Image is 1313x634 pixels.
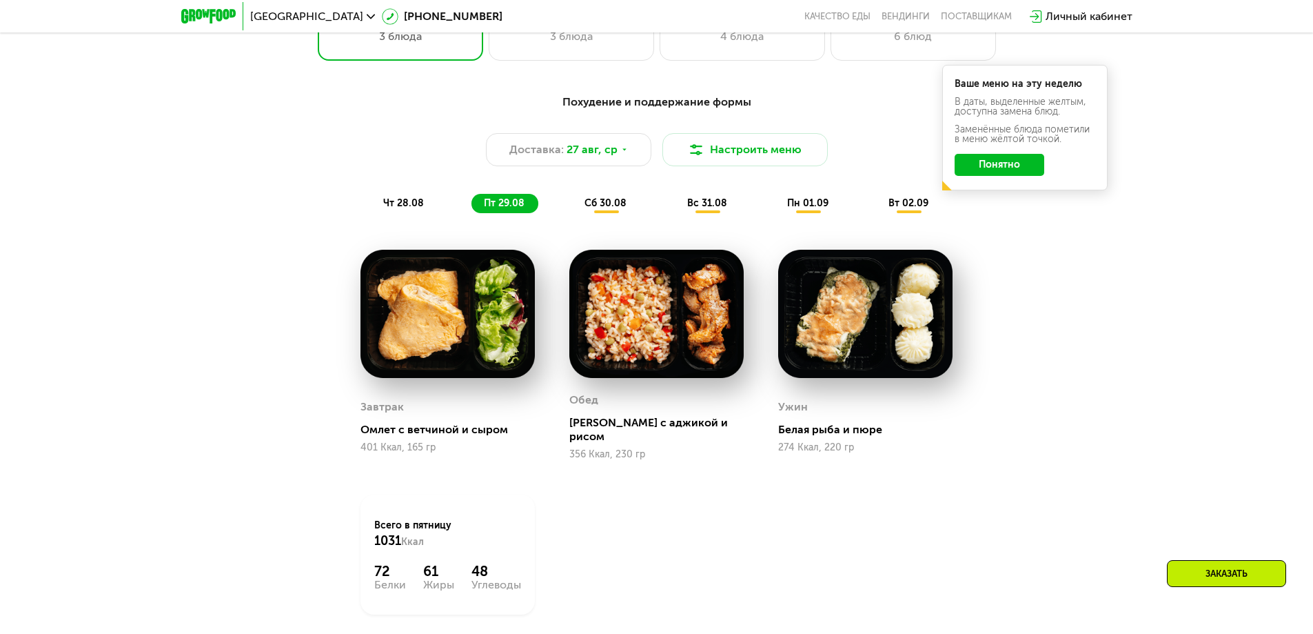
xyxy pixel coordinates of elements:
div: Белая рыба и пюре [778,423,964,437]
div: Похудение и поддержание формы [249,94,1065,111]
span: Доставка: [509,141,564,158]
button: Настроить меню [662,133,828,166]
a: [PHONE_NUMBER] [382,8,502,25]
span: вт 02.09 [888,197,928,209]
div: 3 блюда [332,28,469,45]
button: Понятно [955,154,1044,176]
div: Жиры [423,579,454,591]
div: поставщикам [941,11,1012,22]
div: 6 блюд [845,28,981,45]
span: [GEOGRAPHIC_DATA] [250,11,363,22]
div: Белки [374,579,406,591]
div: 4 блюда [674,28,811,45]
a: Качество еды [804,11,871,22]
span: Ккал [401,536,424,548]
span: чт 28.08 [383,197,424,209]
div: Ужин [778,397,808,417]
div: 48 [471,563,521,579]
div: Завтрак [360,397,404,417]
div: 61 [423,563,454,579]
div: Заменённые блюда пометили в меню жёлтой точкой. [955,125,1095,144]
div: 401 Ккал, 165 гр [360,442,535,453]
div: В даты, выделенные желтым, доступна замена блюд. [955,97,1095,117]
div: Всего в пятницу [374,519,521,549]
a: Вендинги [882,11,930,22]
div: 274 Ккал, 220 гр [778,442,953,453]
div: Обед [569,390,598,410]
span: сб 30.08 [584,197,627,209]
div: 3 блюда [503,28,640,45]
span: 27 авг, ср [567,141,618,158]
span: пн 01.09 [787,197,828,209]
span: пт 29.08 [484,197,525,209]
span: 1031 [374,533,401,548]
div: 72 [374,563,406,579]
div: [PERSON_NAME] с аджикой и рисом [569,416,755,444]
div: Ваше меню на эту неделю [955,79,1095,89]
div: 356 Ккал, 230 гр [569,449,744,460]
div: Углеводы [471,579,521,591]
span: вс 31.08 [687,197,727,209]
div: Омлет с ветчиной и сыром [360,423,546,437]
div: Личный кабинет [1046,8,1132,25]
div: Заказать [1167,560,1286,587]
